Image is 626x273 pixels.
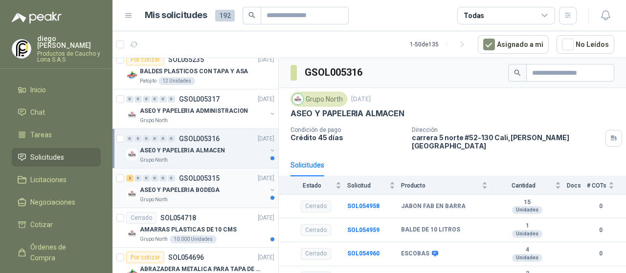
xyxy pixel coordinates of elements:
div: 0 [143,175,150,182]
span: 192 [215,10,235,21]
p: Productos de Caucho y Lona S.A.S [37,51,101,63]
div: 0 [126,135,134,142]
a: Inicio [12,81,101,99]
span: Solicitud [347,182,387,189]
b: SOL054959 [347,227,380,233]
h3: GSOL005316 [305,65,364,80]
span: Órdenes de Compra [30,242,91,263]
p: diego [PERSON_NAME] [37,35,101,49]
img: Company Logo [126,69,138,81]
div: 0 [134,96,142,103]
div: 0 [143,96,150,103]
span: # COTs [587,182,606,189]
th: # COTs [587,176,626,194]
a: CerradoSOL054718[DATE] Company LogoAMARRAS PLASTICAS DE 10 CMSGrupo North10.000 Unidades [112,208,278,248]
span: Inicio [30,84,46,95]
img: Company Logo [126,148,138,160]
a: Órdenes de Compra [12,238,101,267]
p: ASEO Y PAPELERIA ALMACEN [291,108,404,119]
img: Logo peakr [12,12,62,23]
span: Estado [291,182,334,189]
a: Chat [12,103,101,122]
div: Por cotizar [126,54,164,65]
p: carrera 5 norte #52-130 Cali , [PERSON_NAME][GEOGRAPHIC_DATA] [412,133,602,150]
b: ESCOBAS [401,250,429,258]
img: Company Logo [12,40,31,58]
p: Condición de pago [291,126,404,133]
div: 0 [134,135,142,142]
p: [DATE] [258,95,274,104]
span: search [248,12,255,19]
b: 0 [587,249,614,258]
p: GSOL005316 [179,135,220,142]
div: 0 [168,135,175,142]
div: 10.000 Unidades [170,235,217,243]
img: Company Logo [126,228,138,239]
div: Cerrado [301,248,331,260]
p: ASEO Y PAPELERIA ALMACEN [140,146,225,155]
span: Cantidad [493,182,553,189]
b: 0 [587,202,614,211]
a: Negociaciones [12,193,101,211]
a: 2 0 0 0 0 0 GSOL005315[DATE] Company LogoASEO Y PAPELERIA BODEGAGrupo North [126,172,276,204]
a: Tareas [12,126,101,144]
th: Producto [401,176,493,194]
div: Grupo North [291,92,347,106]
div: Unidades [512,206,542,214]
p: ASEO Y PAPELERIA BODEGA [140,186,220,195]
button: Asignado a mi [478,35,549,54]
p: AMARRAS PLASTICAS DE 10 CMS [140,225,237,234]
p: ASEO Y PAPELERIA ADMINISTRACION [140,106,248,116]
div: 0 [159,96,167,103]
a: SOL054960 [347,250,380,257]
p: [DATE] [258,134,274,144]
a: Por cotizarSOL055235[DATE] Company LogoBALDES PLASTICOS CON TAPA Y ASAPatojito12 Unidades [112,50,278,89]
img: Company Logo [292,94,303,105]
p: Grupo North [140,235,168,243]
span: Licitaciones [30,174,67,185]
div: 0 [151,96,158,103]
span: Negociaciones [30,197,75,208]
p: Dirección [412,126,602,133]
p: Patojito [140,77,156,85]
b: 0 [587,226,614,235]
a: 0 0 0 0 0 0 GSOL005316[DATE] Company LogoASEO Y PAPELERIA ALMACENGrupo North [126,133,276,164]
p: Grupo North [140,117,168,125]
b: 15 [493,199,561,207]
span: Tareas [30,129,52,140]
a: Licitaciones [12,170,101,189]
th: Estado [279,176,347,194]
div: 0 [151,175,158,182]
div: Unidades [512,230,542,238]
a: Solicitudes [12,148,101,167]
p: [DATE] [258,55,274,64]
a: 0 0 0 0 0 0 GSOL005317[DATE] Company LogoASEO Y PAPELERIA ADMINISTRACIONGrupo North [126,93,276,125]
p: [DATE] [258,213,274,223]
th: Cantidad [493,176,567,194]
div: 0 [143,135,150,142]
b: JABON FAB EN BARRA [401,203,466,210]
span: Chat [30,107,45,118]
div: Unidades [512,254,542,262]
div: 0 [168,96,175,103]
b: BALDE DE 10 LITROS [401,226,460,234]
div: 12 Unidades [158,77,195,85]
div: 0 [159,175,167,182]
a: Cotizar [12,215,101,234]
div: Todas [464,10,484,21]
p: Grupo North [140,156,168,164]
div: 0 [134,175,142,182]
div: 0 [151,135,158,142]
img: Company Logo [126,109,138,121]
p: BALDES PLASTICOS CON TAPA Y ASA [140,67,248,76]
th: Solicitud [347,176,401,194]
div: 0 [126,96,134,103]
a: SOL054958 [347,203,380,210]
p: Grupo North [140,196,168,204]
p: GSOL005317 [179,96,220,103]
th: Docs [567,176,587,194]
span: Producto [401,182,480,189]
p: SOL055235 [168,56,204,63]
